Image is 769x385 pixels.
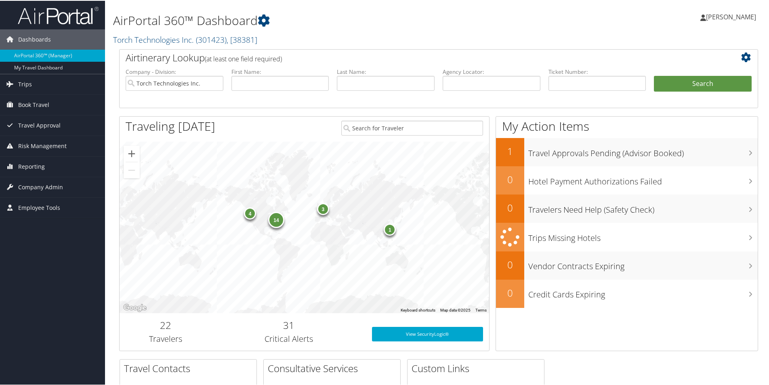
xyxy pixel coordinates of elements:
[548,67,646,75] label: Ticket Number:
[440,307,471,312] span: Map data ©2025
[231,67,329,75] label: First Name:
[126,333,206,344] h3: Travelers
[496,117,758,134] h1: My Action Items
[18,135,67,155] span: Risk Management
[18,73,32,94] span: Trips
[113,33,257,44] a: Torch Technologies Inc.
[496,144,524,157] h2: 1
[218,318,360,331] h2: 31
[496,285,524,299] h2: 0
[218,333,360,344] h3: Critical Alerts
[244,207,256,219] div: 4
[18,5,99,24] img: airportal-logo.png
[528,143,758,158] h3: Travel Approvals Pending (Advisor Booked)
[475,307,487,312] a: Terms (opens in new tab)
[268,211,284,227] div: 14
[126,50,698,64] h2: Airtinerary Lookup
[401,307,435,312] button: Keyboard shortcuts
[496,279,758,307] a: 0Credit Cards Expiring
[528,228,758,243] h3: Trips Missing Hotels
[654,75,752,91] button: Search
[122,302,148,312] img: Google
[496,165,758,194] a: 0Hotel Payment Authorizations Failed
[205,54,282,63] span: (at least one field required)
[126,318,206,331] h2: 22
[496,222,758,251] a: Trips Missing Hotels
[18,29,51,49] span: Dashboards
[196,33,227,44] span: ( 301423 )
[372,326,483,341] a: View SecurityLogic®
[528,171,758,186] h3: Hotel Payment Authorizations Failed
[124,145,140,161] button: Zoom in
[528,256,758,271] h3: Vendor Contracts Expiring
[528,284,758,299] h3: Credit Cards Expiring
[18,197,60,217] span: Employee Tools
[18,176,63,197] span: Company Admin
[384,223,396,235] div: 1
[341,120,483,135] input: Search for Traveler
[124,361,256,375] h2: Travel Contacts
[412,361,544,375] h2: Custom Links
[496,137,758,165] a: 1Travel Approvals Pending (Advisor Booked)
[706,12,756,21] span: [PERSON_NAME]
[496,251,758,279] a: 0Vendor Contracts Expiring
[317,202,329,214] div: 3
[124,161,140,178] button: Zoom out
[700,4,764,28] a: [PERSON_NAME]
[268,361,400,375] h2: Consultative Services
[496,194,758,222] a: 0Travelers Need Help (Safety Check)
[496,200,524,214] h2: 0
[126,67,223,75] label: Company - Division:
[126,117,215,134] h1: Traveling [DATE]
[496,257,524,271] h2: 0
[122,302,148,312] a: Open this area in Google Maps (opens a new window)
[227,33,257,44] span: , [ 38381 ]
[337,67,435,75] label: Last Name:
[18,156,45,176] span: Reporting
[443,67,540,75] label: Agency Locator:
[18,115,61,135] span: Travel Approval
[528,199,758,215] h3: Travelers Need Help (Safety Check)
[496,172,524,186] h2: 0
[18,94,49,114] span: Book Travel
[113,11,547,28] h1: AirPortal 360™ Dashboard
